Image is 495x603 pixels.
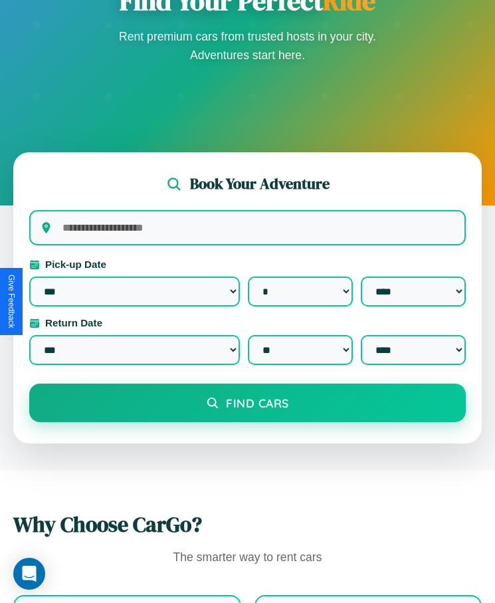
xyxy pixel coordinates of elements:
[29,384,466,422] button: Find Cars
[29,259,466,270] label: Pick-up Date
[13,547,482,568] p: The smarter way to rent cars
[13,510,482,539] h2: Why Choose CarGo?
[13,558,45,590] div: Open Intercom Messenger
[115,27,381,64] p: Rent premium cars from trusted hosts in your city. Adventures start here.
[7,275,16,328] div: Give Feedback
[29,317,466,328] label: Return Date
[190,174,330,194] h2: Book Your Adventure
